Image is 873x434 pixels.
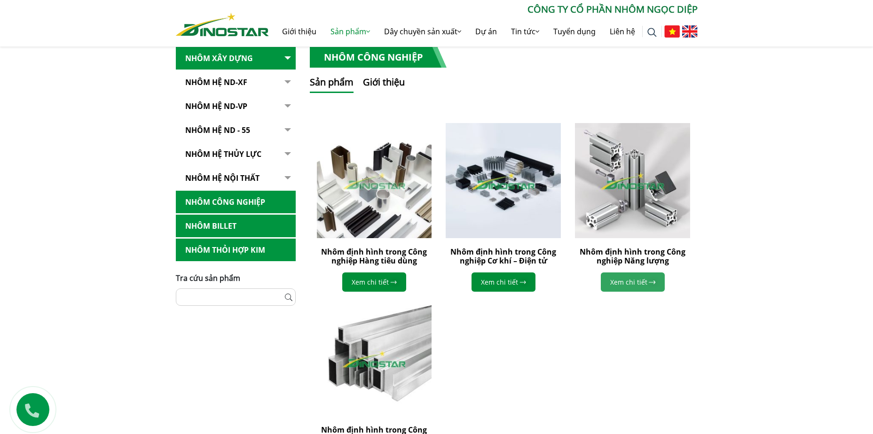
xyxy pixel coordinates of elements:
img: Nhôm định hình trong Công nghiệp Năng lượng [575,123,690,238]
a: Xem chi tiết [472,272,535,292]
h1: Nhôm Công nghiệp [310,47,447,68]
a: Sản phẩm [323,16,377,46]
img: Nhôm Dinostar [176,13,269,36]
button: Sản phẩm [310,75,354,93]
a: Nhôm định hình trong Công nghiệp Hàng tiêu dùng [321,247,427,266]
img: Nhôm định hình trong Công nghiệp Hàng tiêu dùng [317,123,432,238]
img: Nhôm định hình trong Công nghiệp Cơ khí – Điện tử [446,123,561,238]
img: Nhôm định hình trong Công nghiệp Vận tải [317,301,432,416]
a: Liên hệ [603,16,642,46]
a: Xem chi tiết [601,272,665,292]
a: Nhôm Hệ ND-XF [176,71,296,94]
a: Nhôm định hình trong Công nghiệp Cơ khí – Điện tử [450,247,556,266]
a: Nhôm hệ thủy lực [176,143,296,166]
a: Nhôm Thỏi hợp kim [176,239,296,262]
p: CÔNG TY CỔ PHẦN NHÔM NGỌC DIỆP [269,2,698,16]
button: Giới thiệu [363,75,405,93]
a: Giới thiệu [275,16,323,46]
a: Nhôm hệ nội thất [176,167,296,190]
img: Tiếng Việt [664,25,680,38]
a: Dây chuyền sản xuất [377,16,468,46]
span: Tra cứu sản phẩm [176,273,240,283]
img: search [647,28,657,37]
a: Nhôm định hình trong Công nghiệp Năng lượng [580,247,685,266]
img: English [682,25,698,38]
a: Tin tức [504,16,546,46]
a: Nhôm Hệ ND-VP [176,95,296,118]
a: NHÔM HỆ ND - 55 [176,119,296,142]
a: Nhôm Công nghiệp [176,191,296,214]
a: Tuyển dụng [546,16,603,46]
a: Xem chi tiết [342,272,406,292]
a: Nhôm Billet [176,215,296,238]
a: Nhôm Xây dựng [176,47,296,70]
a: Dự án [468,16,504,46]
